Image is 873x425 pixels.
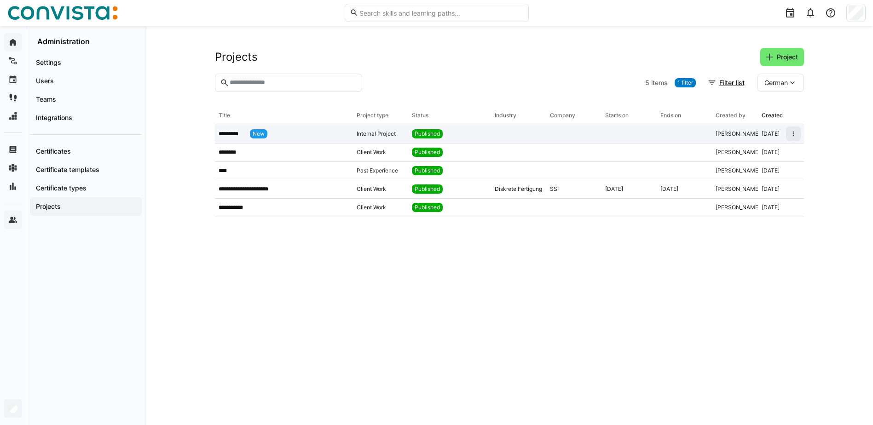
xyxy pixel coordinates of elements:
input: Search skills and learning paths… [358,9,523,17]
span: Internal Project [357,130,396,138]
button: Project [760,48,804,66]
div: [DATE] [605,185,623,193]
div: Title [219,112,230,119]
div: Starts on [605,112,629,119]
span: German [764,78,788,87]
div: Industry [495,112,516,119]
div: Created on [762,112,791,119]
span: Past Experience [357,167,398,174]
span: Filter list [718,78,746,87]
span: Published [415,204,440,211]
div: Project type [357,112,388,119]
div: [DATE] [762,185,780,193]
div: [PERSON_NAME] [716,167,760,174]
button: Filter list [703,74,751,92]
h2: Projects [215,50,258,64]
div: Company [550,112,575,119]
div: [DATE] [660,185,678,193]
span: Published [415,167,440,174]
div: [DATE] [762,149,780,156]
div: [PERSON_NAME] [716,130,760,138]
span: Project [775,52,799,62]
span: Published [415,130,440,138]
span: 1 filter [677,79,693,86]
span: Client Work [357,149,386,156]
div: [PERSON_NAME] [716,149,760,156]
div: [PERSON_NAME] [716,185,760,193]
div: SSI [550,185,559,193]
span: Client Work [357,204,386,211]
div: [PERSON_NAME] [716,204,760,211]
div: [DATE] [762,130,780,138]
span: Client Work [357,185,386,193]
div: Created by [716,112,746,119]
span: Published [415,185,440,193]
div: Status [412,112,428,119]
div: [DATE] [762,204,780,211]
div: Ends on [660,112,681,119]
span: New [253,130,265,138]
span: Published [415,149,440,156]
span: 5 [645,78,649,87]
div: Diskrete Fertigung [495,185,542,193]
span: items [651,78,668,87]
div: [DATE] [762,167,780,174]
